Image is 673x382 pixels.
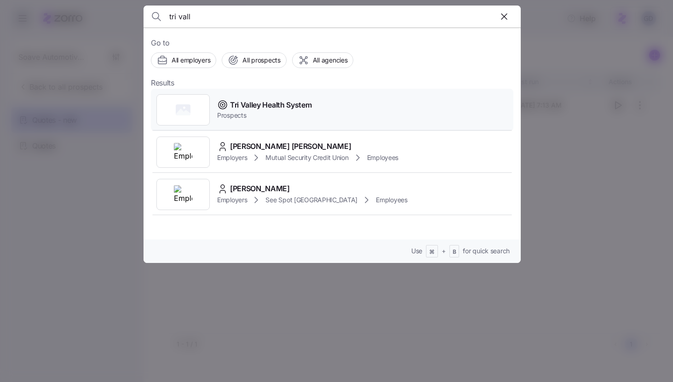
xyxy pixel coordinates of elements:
[230,141,351,152] span: [PERSON_NAME] [PERSON_NAME]
[230,183,290,194] span: [PERSON_NAME]
[265,153,348,162] span: Mutual Security Credit Union
[174,143,192,161] img: Employer logo
[230,99,311,111] span: Tri Valley Health System
[442,246,446,256] span: +
[217,111,311,120] span: Prospects
[429,248,435,256] span: ⌘
[174,185,192,204] img: Employer logo
[242,56,280,65] span: All prospects
[453,248,456,256] span: B
[217,153,247,162] span: Employers
[151,52,216,68] button: All employers
[265,195,357,205] span: See Spot [GEOGRAPHIC_DATA]
[222,52,286,68] button: All prospects
[292,52,354,68] button: All agencies
[367,153,398,162] span: Employees
[151,77,174,89] span: Results
[463,246,510,256] span: for quick search
[151,37,513,49] span: Go to
[376,195,407,205] span: Employees
[313,56,348,65] span: All agencies
[172,56,210,65] span: All employers
[217,195,247,205] span: Employers
[411,246,422,256] span: Use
